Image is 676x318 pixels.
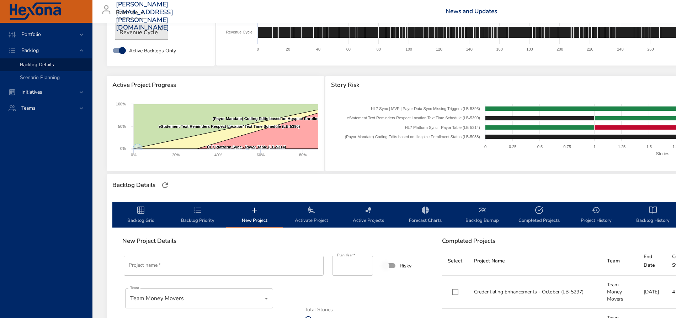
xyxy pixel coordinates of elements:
[172,153,180,157] text: 20%
[117,206,165,225] span: Backlog Grid
[601,247,638,276] th: Team
[515,206,563,225] span: Completed Projects
[20,61,54,68] span: Backlog Details
[468,276,601,309] td: Credentialing Enhancements - October (LB-5297)
[299,153,307,157] text: 80%
[16,31,47,38] span: Portfolio
[458,206,506,225] span: Backlog Burnup
[16,89,48,95] span: Initiatives
[400,262,411,270] span: Risky
[638,247,666,276] th: End Date
[442,247,468,276] th: Select
[345,135,480,139] text: (Payor Mandate) Coding Edits based on Hospice Enrollment Status (LB-5038)
[526,47,533,51] text: 180
[116,1,173,31] h3: [PERSON_NAME][EMAIL_ADDRESS][PERSON_NAME][DOMAIN_NAME]
[116,102,126,106] text: 100%
[257,47,259,51] text: 0
[344,206,393,225] span: Active Projects
[110,179,158,191] div: Backlog Details
[572,206,620,225] span: Project History
[587,47,593,51] text: 220
[484,145,486,149] text: 0
[286,47,290,51] text: 20
[371,106,480,111] text: HL7 Sync | MVP | Payor Data Sync Missing Triggers (LB-5393)
[230,206,279,225] span: New Project
[347,116,480,120] text: eStatement Text Reminders Respect Location Text Time Schedule (LB-5390)
[405,47,412,51] text: 100
[160,180,170,191] button: Refresh Page
[159,124,300,129] text: eStatement Text Reminders Respect Location Text Time Schedule (LB-5390)
[376,47,380,51] text: 80
[20,74,60,81] span: Scenario Planning
[257,153,265,157] text: 60%
[647,47,654,51] text: 260
[112,82,318,89] span: Active Project Progress
[638,276,666,309] td: [DATE]
[226,30,252,34] text: Revenue Cycle
[405,125,480,130] text: HL7 Platform Sync - Payor Table (LB-5314)
[646,145,652,149] text: 1.5
[617,47,623,51] text: 240
[564,145,571,149] text: 0.75
[174,206,222,225] span: Backlog Priority
[594,145,596,149] text: 1
[16,47,44,54] span: Backlog
[120,146,126,151] text: 0%
[287,206,336,225] span: Activate Project
[16,105,41,111] span: Teams
[509,145,516,149] text: 0.25
[115,20,168,40] div: Revenue Cycle
[316,47,320,51] text: 40
[214,153,222,157] text: 40%
[601,276,638,309] td: Team Money Movers
[656,151,669,156] text: Stories
[305,307,333,312] legend: Total Stories
[207,145,286,149] text: HL7 Platform Sync - Payor Table (LB-5314)
[537,145,543,149] text: 0.5
[125,288,273,308] div: Team Money Movers
[9,2,62,20] img: Hexona
[401,206,449,225] span: Forecast Charts
[131,153,137,157] text: 0%
[116,7,147,19] div: Raintree
[213,116,356,121] text: (Payor Mandate) Coding Edits based on Hospice Enrollment Status (LB-5038)
[446,7,497,15] a: News and Updates
[129,47,176,54] span: Active Backlogs Only
[468,247,601,276] th: Project Name
[496,47,502,51] text: 160
[618,145,626,149] text: 1.25
[118,124,126,129] text: 50%
[122,238,426,245] h6: New Project Details
[346,47,350,51] text: 60
[557,47,563,51] text: 200
[436,47,442,51] text: 120
[466,47,472,51] text: 140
